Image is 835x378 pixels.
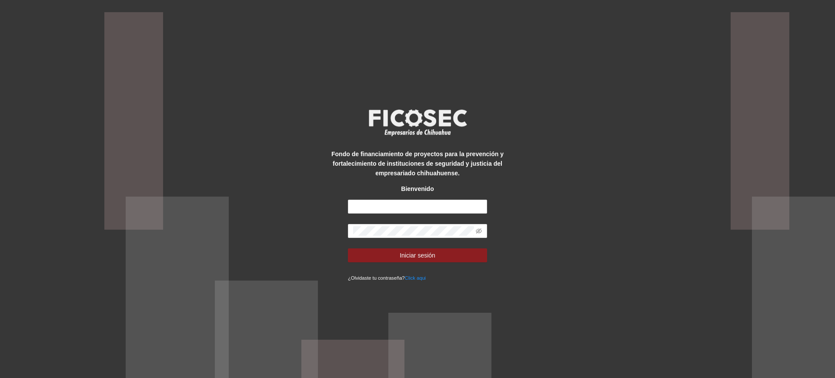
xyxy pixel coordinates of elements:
[476,228,482,234] span: eye-invisible
[363,107,472,139] img: logo
[348,248,487,262] button: Iniciar sesión
[405,275,426,281] a: Click aqui
[400,251,435,260] span: Iniciar sesión
[348,275,426,281] small: ¿Olvidaste tu contraseña?
[401,185,434,192] strong: Bienvenido
[331,151,504,177] strong: Fondo de financiamiento de proyectos para la prevención y fortalecimiento de instituciones de seg...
